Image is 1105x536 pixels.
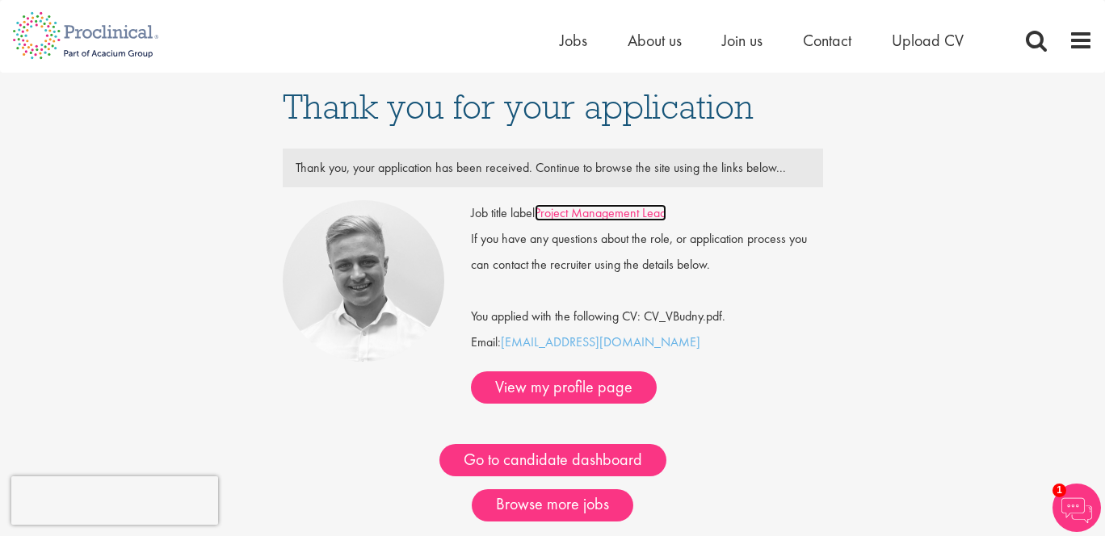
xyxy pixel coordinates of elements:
[535,204,666,221] a: Project Management Lead
[892,30,964,51] a: Upload CV
[1052,484,1101,532] img: Chatbot
[283,85,754,128] span: Thank you for your application
[459,278,835,329] div: You applied with the following CV: CV_VBudny.pdf.
[472,489,633,521] a: Browse more jobs
[459,200,835,226] div: Job title label
[628,30,682,51] a: About us
[471,371,657,404] a: View my profile page
[439,444,666,476] a: Go to candidate dashboard
[283,200,444,362] img: Joshua Bye
[1052,484,1066,497] span: 1
[501,333,700,350] a: [EMAIL_ADDRESS][DOMAIN_NAME]
[459,226,835,278] div: If you have any questions about the role, or application process you can contact the recruiter us...
[284,155,822,181] div: Thank you, your application has been received. Continue to browse the site using the links below...
[722,30,763,51] a: Join us
[11,476,218,525] iframe: reCAPTCHA
[471,200,823,404] div: Email:
[803,30,851,51] a: Contact
[560,30,587,51] a: Jobs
